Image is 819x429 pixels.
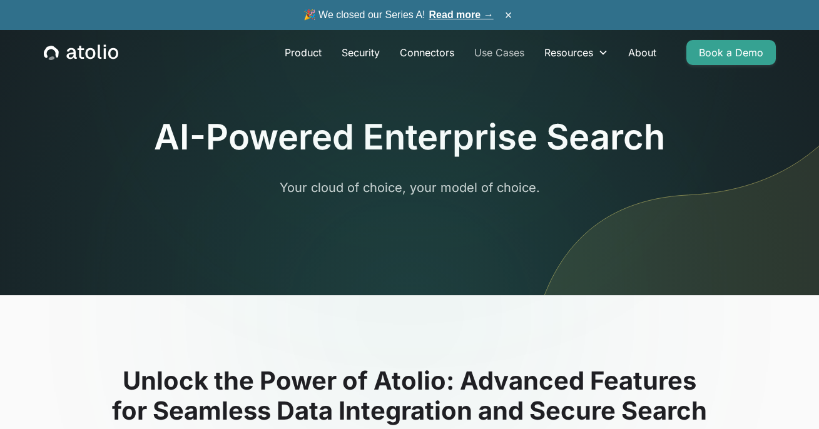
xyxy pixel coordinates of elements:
[154,116,665,158] h1: AI-Powered Enterprise Search
[44,44,118,61] a: home
[170,178,650,197] p: Your cloud of choice, your model of choice.
[686,40,776,65] a: Book a Demo
[618,40,666,65] a: About
[275,40,332,65] a: Product
[429,9,494,20] a: Read more →
[544,45,593,60] div: Resources
[501,8,516,22] button: ×
[526,5,819,295] img: line
[464,40,534,65] a: Use Cases
[41,366,778,426] h2: Unlock the Power of Atolio: Advanced Features for Seamless Data Integration and Secure Search
[332,40,390,65] a: Security
[534,40,618,65] div: Resources
[756,369,819,429] iframe: Chat Widget
[303,8,494,23] span: 🎉 We closed our Series A!
[390,40,464,65] a: Connectors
